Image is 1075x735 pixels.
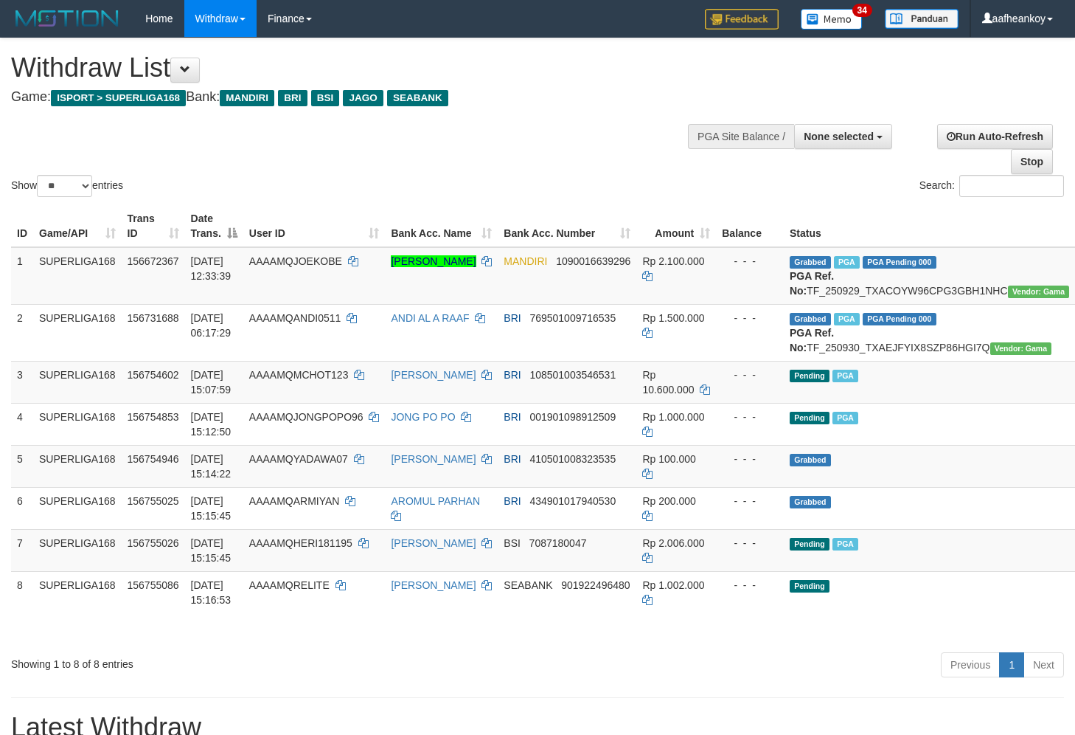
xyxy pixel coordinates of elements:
label: Search: [919,175,1064,197]
div: - - - [722,254,778,269]
span: Rp 10.600.000 [642,369,694,396]
td: TF_250929_TXACOYW96CPG3GBH1NHC [784,247,1075,305]
span: Copy 769501009716535 to clipboard [529,312,616,324]
span: Rp 2.006.000 [642,537,704,549]
td: SUPERLIGA168 [33,361,122,403]
span: PGA Pending [863,256,936,269]
td: 8 [11,571,33,646]
div: - - - [722,578,778,593]
span: Copy 1090016639296 to clipboard [556,255,630,267]
span: 156755086 [128,579,179,591]
div: PGA Site Balance / [688,124,794,149]
td: SUPERLIGA168 [33,403,122,445]
img: Feedback.jpg [705,9,779,30]
td: 5 [11,445,33,487]
b: PGA Ref. No: [790,270,834,297]
span: 34 [852,4,872,17]
th: Bank Acc. Number: activate to sort column ascending [498,205,636,247]
span: JAGO [343,90,383,106]
span: BSI [311,90,340,106]
td: SUPERLIGA168 [33,529,122,571]
span: BRI [504,411,521,423]
span: BRI [504,312,521,324]
span: AAAAMQJONGPOPO96 [249,411,363,423]
span: Vendor URL: https://trx31.1velocity.biz [1008,286,1070,298]
span: ISPORT > SUPERLIGA168 [51,90,186,106]
button: None selected [794,124,892,149]
span: 156731688 [128,312,179,324]
div: - - - [722,452,778,466]
span: BRI [278,90,307,106]
td: SUPERLIGA168 [33,247,122,305]
span: Rp 100.000 [642,453,695,465]
th: User ID: activate to sort column ascending [243,205,386,247]
span: 156755025 [128,495,179,507]
td: SUPERLIGA168 [33,304,122,361]
span: [DATE] 12:33:39 [191,255,232,282]
th: ID [11,205,33,247]
a: JONG PO PO [391,411,455,423]
span: 156754602 [128,369,179,381]
span: Pending [790,538,829,551]
span: MANDIRI [504,255,547,267]
span: SEABANK [504,579,552,591]
td: 1 [11,247,33,305]
span: Copy 7087180047 to clipboard [529,537,587,549]
div: Showing 1 to 8 of 8 entries [11,651,437,672]
label: Show entries [11,175,123,197]
a: [PERSON_NAME] [391,255,476,267]
span: AAAAMQJOEKOBE [249,255,342,267]
td: SUPERLIGA168 [33,445,122,487]
span: BSI [504,537,521,549]
td: 6 [11,487,33,529]
span: BRI [504,495,521,507]
span: None selected [804,131,874,142]
a: Stop [1011,149,1053,174]
a: [PERSON_NAME] [391,453,476,465]
a: ANDI AL A RAAF [391,312,469,324]
td: 7 [11,529,33,571]
a: Run Auto-Refresh [937,124,1053,149]
a: [PERSON_NAME] [391,537,476,549]
span: MANDIRI [220,90,274,106]
td: SUPERLIGA168 [33,487,122,529]
td: 4 [11,403,33,445]
b: PGA Ref. No: [790,327,834,353]
span: Grabbed [790,256,831,269]
span: [DATE] 15:14:22 [191,453,232,480]
span: Copy 901922496480 to clipboard [561,579,630,591]
td: TF_250930_TXAEJFYIX8SZP86HGI7Q [784,304,1075,361]
span: [DATE] 15:07:59 [191,369,232,396]
span: [DATE] 15:12:50 [191,411,232,438]
span: Copy 001901098912509 to clipboard [529,411,616,423]
span: Copy 410501008323535 to clipboard [529,453,616,465]
span: Rp 1.002.000 [642,579,704,591]
span: AAAAMQHERI181195 [249,537,352,549]
span: [DATE] 06:17:29 [191,312,232,339]
span: Pending [790,370,829,382]
span: Pending [790,412,829,424]
span: 156754946 [128,453,179,465]
span: 156754853 [128,411,179,423]
span: [DATE] 15:15:45 [191,495,232,522]
span: AAAAMQRELITE [249,579,330,591]
td: 2 [11,304,33,361]
span: Rp 200.000 [642,495,695,507]
div: - - - [722,367,778,382]
a: 1 [999,652,1024,677]
span: Marked by aafheankoy [832,370,858,382]
span: BRI [504,453,521,465]
a: AROMUL PARHAN [391,495,480,507]
span: AAAAMQMCHOT123 [249,369,349,381]
span: Vendor URL: https://trx31.1velocity.biz [990,342,1052,355]
span: 156755026 [128,537,179,549]
span: Pending [790,580,829,593]
img: MOTION_logo.png [11,7,123,30]
div: - - - [722,536,778,551]
span: AAAAMQANDI0511 [249,312,341,324]
a: [PERSON_NAME] [391,579,476,591]
span: Copy 434901017940530 to clipboard [529,495,616,507]
a: [PERSON_NAME] [391,369,476,381]
span: Grabbed [790,496,831,508]
span: Rp 2.100.000 [642,255,704,267]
